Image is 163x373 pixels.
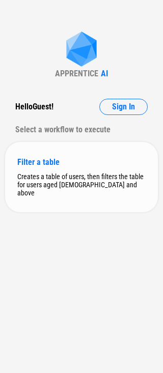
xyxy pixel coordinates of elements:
div: Filter a table [17,157,146,167]
img: Apprentice AI [61,32,102,69]
span: Sign In [112,103,135,111]
div: AI [101,69,108,78]
div: Select a workflow to execute [15,122,148,138]
button: Sign In [99,99,148,115]
div: Hello Guest ! [15,99,53,115]
div: Creates a table of users, then filters the table for users aged [DEMOGRAPHIC_DATA] and above [17,173,146,197]
div: APPRENTICE [55,69,98,78]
